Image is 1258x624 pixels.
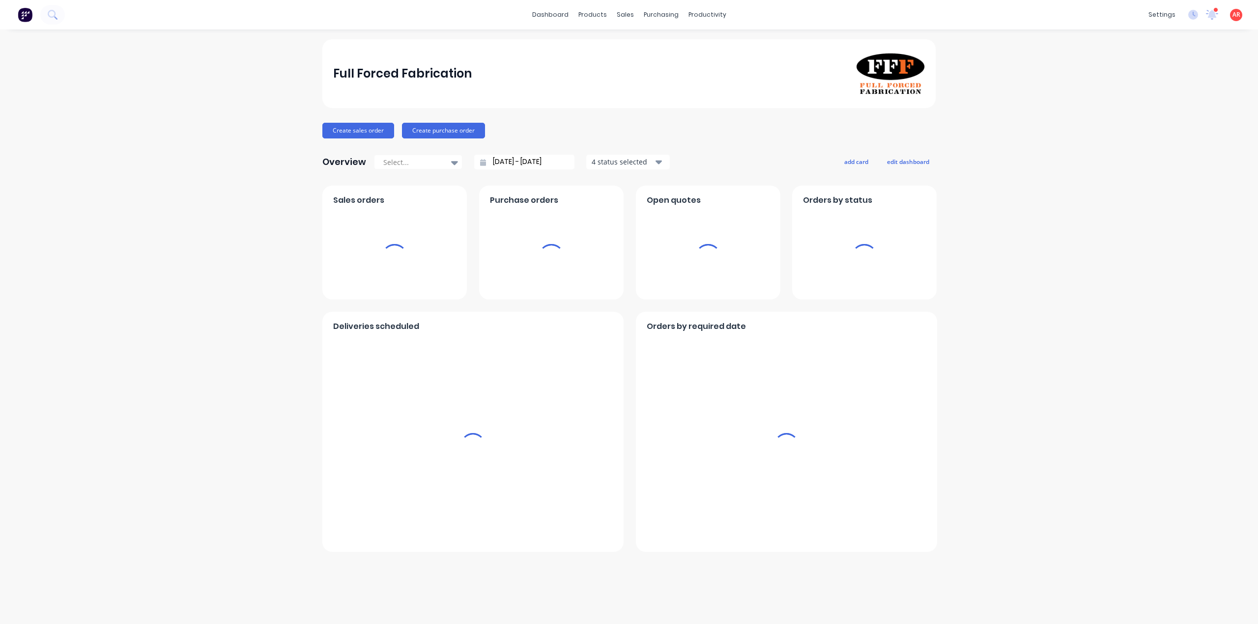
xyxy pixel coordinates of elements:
[333,321,419,332] span: Deliveries scheduled
[1144,7,1180,22] div: settings
[322,152,366,172] div: Overview
[838,155,875,168] button: add card
[612,7,639,22] div: sales
[647,321,746,332] span: Orders by required date
[490,194,558,206] span: Purchase orders
[333,64,472,83] div: Full Forced Fabrication
[586,155,670,169] button: 4 status selected
[1232,10,1240,19] span: AR
[333,194,384,206] span: Sales orders
[639,7,684,22] div: purchasing
[684,7,731,22] div: productivity
[856,53,925,95] img: Full Forced Fabrication
[527,7,573,22] a: dashboard
[18,7,32,22] img: Factory
[803,194,872,206] span: Orders by status
[647,194,701,206] span: Open quotes
[573,7,612,22] div: products
[402,123,485,138] button: Create purchase order
[881,155,936,168] button: edit dashboard
[322,123,394,138] button: Create sales order
[592,157,654,167] div: 4 status selected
